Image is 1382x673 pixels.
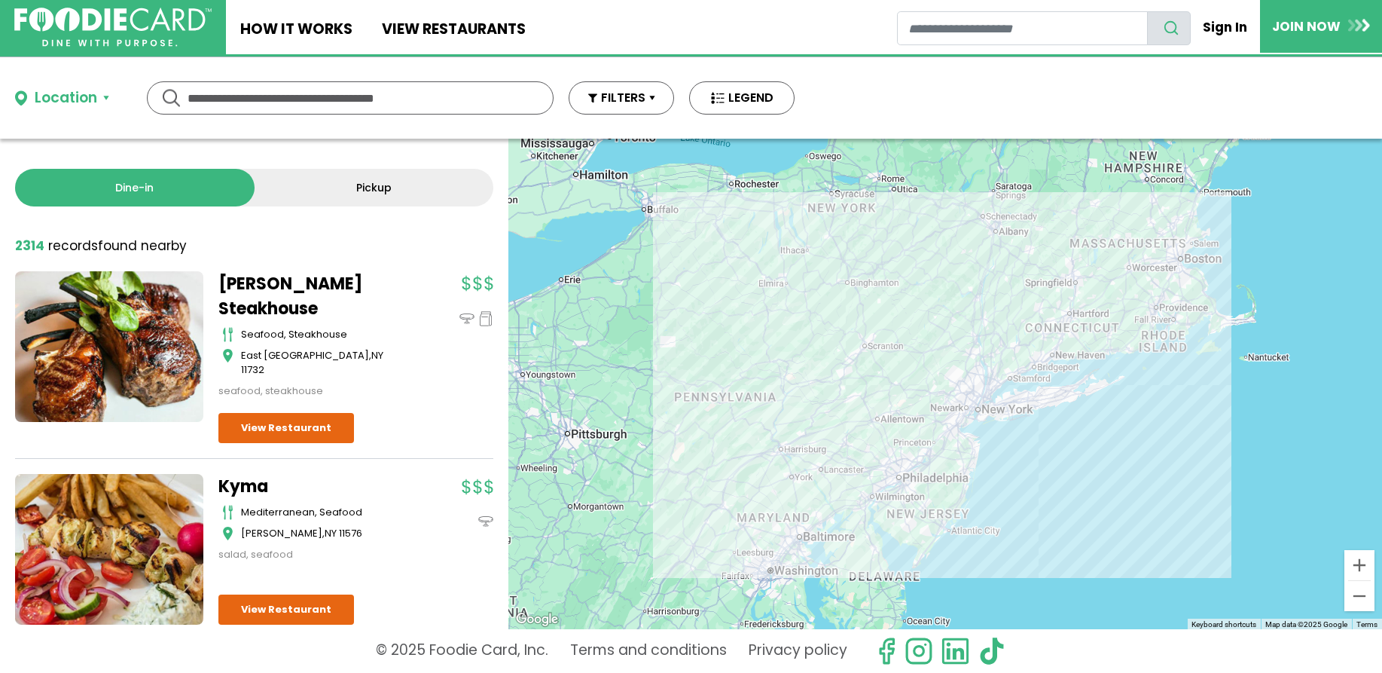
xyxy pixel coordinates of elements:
[35,87,97,109] div: Location
[941,637,969,665] img: linkedin.svg
[872,637,901,665] svg: check us out on facebook
[689,81,795,115] button: LEGEND
[570,637,727,665] a: Terms and conditions
[478,311,493,326] img: pickup_icon.svg
[376,637,548,665] p: © 2025 Foodie Card, Inc.
[478,514,493,529] img: dinein_icon.svg
[241,348,369,363] span: East [GEOGRAPHIC_DATA]
[1344,550,1374,580] button: Zoom in
[1191,11,1260,44] a: Sign In
[749,637,847,665] a: Privacy policy
[569,81,674,115] button: FILTERS
[1191,619,1256,630] button: Keyboard shortcuts
[222,505,233,520] img: cutlery_icon.svg
[978,637,1006,665] img: tiktok.svg
[218,547,407,562] div: salad, seafood
[241,526,322,540] span: [PERSON_NAME]
[222,526,233,541] img: map_icon.svg
[241,505,407,520] div: mediterranean, seafood
[1356,620,1377,629] a: Terms
[218,271,407,321] a: [PERSON_NAME] Steakhouse
[371,348,383,363] span: NY
[325,526,337,540] span: NY
[218,384,407,399] div: seafood, steakhouse
[1344,581,1374,611] button: Zoom out
[15,237,187,256] div: found nearby
[222,327,233,342] img: cutlery_icon.svg
[218,474,407,499] a: Kyma
[255,169,494,206] a: Pickup
[512,610,562,629] a: Open this area in Google Maps (opens a new window)
[339,526,362,540] span: 11576
[14,8,212,47] img: FoodieCard; Eat, Drink, Save, Donate
[1147,11,1191,45] button: search
[241,348,407,378] div: ,
[218,595,354,625] a: View Restaurant
[15,87,109,109] button: Location
[241,363,264,377] span: 11732
[241,526,407,541] div: ,
[1265,620,1347,629] span: Map data ©2025 Google
[15,237,44,255] strong: 2314
[241,327,407,342] div: seafood, steakhouse
[48,237,98,255] span: records
[897,11,1148,45] input: restaurant search
[218,413,354,443] a: View Restaurant
[512,610,562,629] img: Google
[15,169,255,206] a: Dine-in
[459,311,474,326] img: dinein_icon.svg
[222,348,233,363] img: map_icon.svg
